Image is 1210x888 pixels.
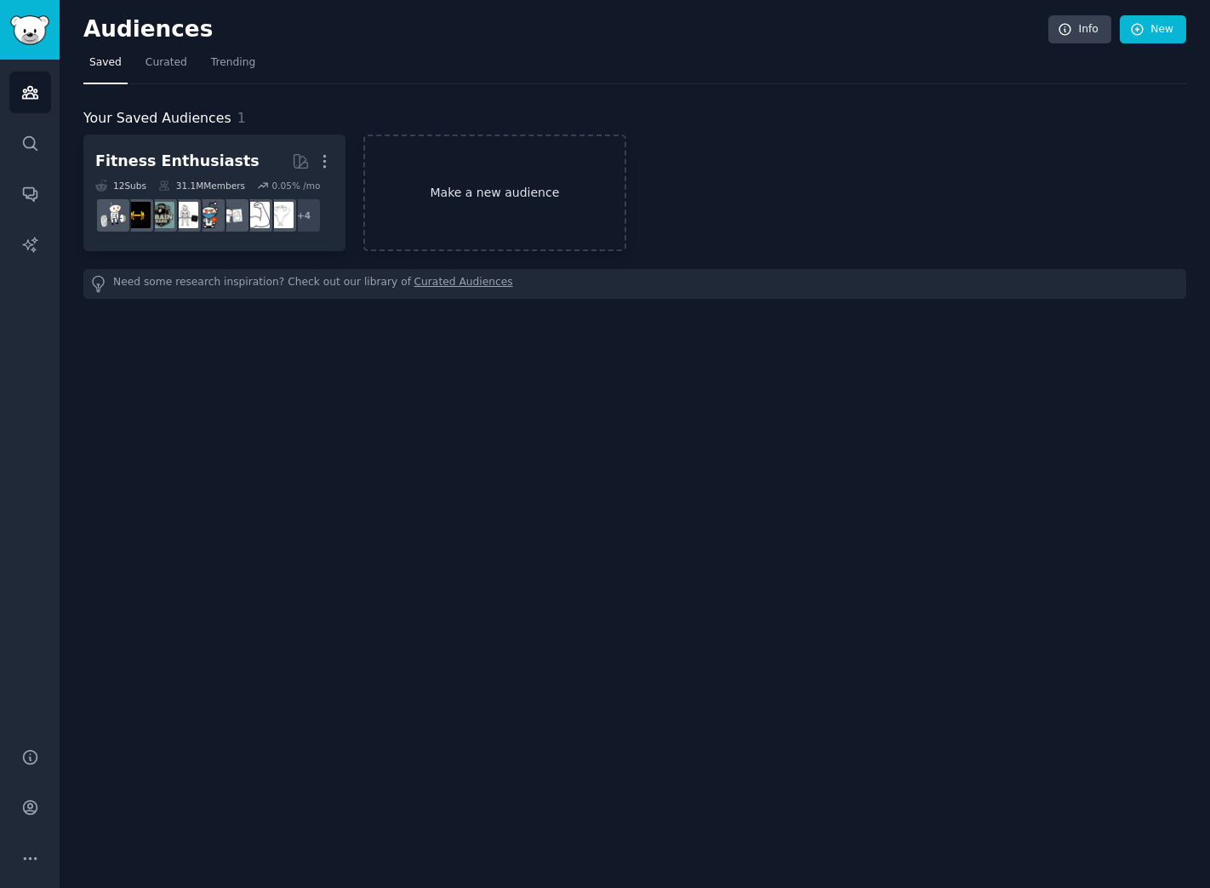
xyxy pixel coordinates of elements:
[196,202,222,228] img: Health
[140,49,193,84] a: Curated
[1048,15,1111,44] a: Info
[211,55,255,71] span: Trending
[271,180,320,192] div: 0.05 % /mo
[83,49,128,84] a: Saved
[286,198,322,233] div: + 4
[158,180,245,192] div: 31.1M Members
[148,202,174,228] img: GymMotivation
[10,15,49,45] img: GummySearch logo
[243,202,270,228] img: strength_training
[205,49,261,84] a: Trending
[83,16,1048,43] h2: Audiences
[267,202,294,228] img: Fitness
[1120,15,1186,44] a: New
[83,269,1186,299] div: Need some research inspiration? Check out our library of
[124,202,151,228] img: workout
[89,55,122,71] span: Saved
[100,202,127,228] img: weightroom
[172,202,198,228] img: GYM
[220,202,246,228] img: loseit
[95,180,146,192] div: 12 Sub s
[237,110,246,126] span: 1
[363,135,625,251] a: Make a new audience
[95,151,260,172] div: Fitness Enthusiasts
[83,108,231,129] span: Your Saved Audiences
[414,275,513,293] a: Curated Audiences
[83,135,345,251] a: Fitness Enthusiasts12Subs31.1MMembers0.05% /mo+4Fitnessstrength_trainingloseitHealthGYMGymMotivat...
[146,55,187,71] span: Curated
